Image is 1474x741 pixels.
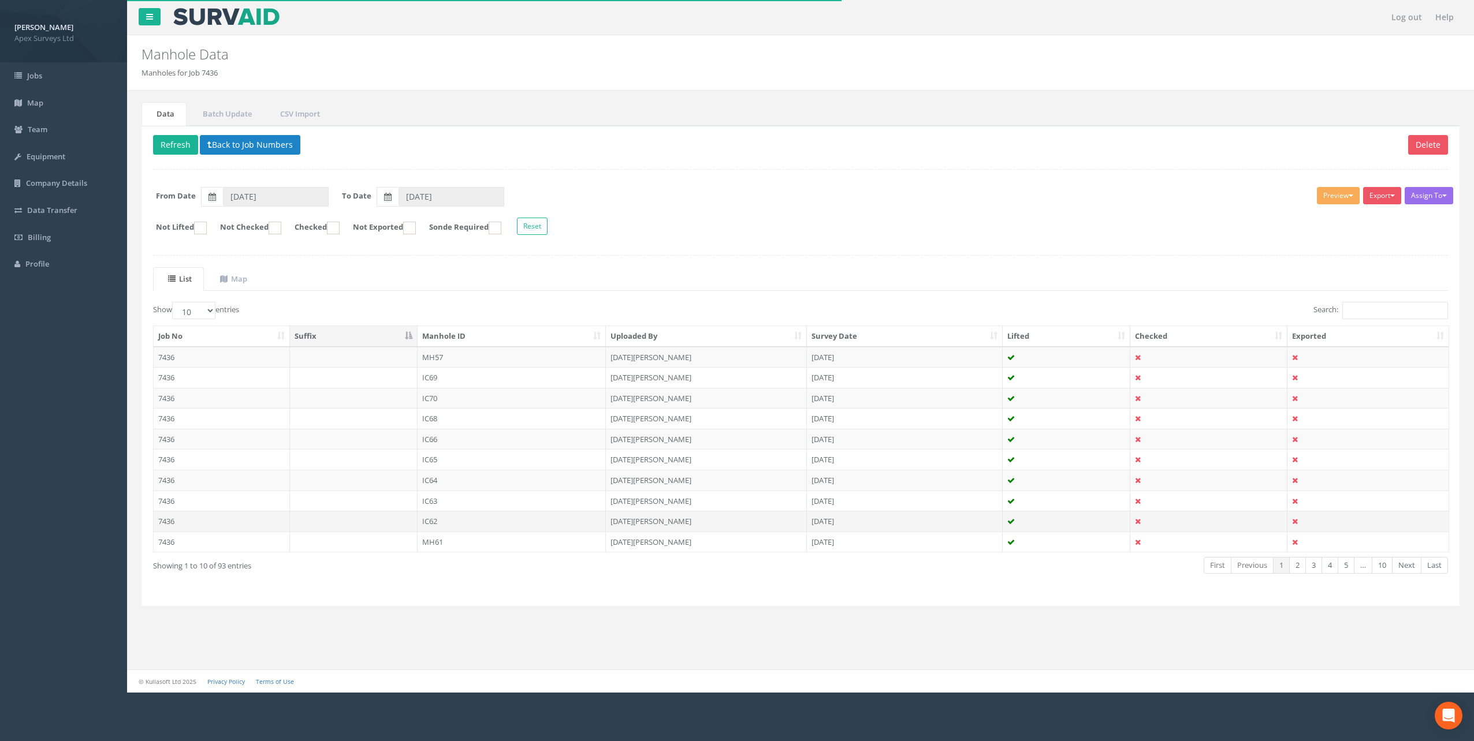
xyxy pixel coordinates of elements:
a: CSV Import [265,102,332,126]
span: Profile [25,259,49,269]
a: List [153,267,204,291]
th: Survey Date: activate to sort column ascending [807,326,1003,347]
span: Data Transfer [27,205,77,215]
td: MH61 [418,532,606,552]
a: Last [1421,557,1448,574]
a: Previous [1231,557,1274,574]
td: [DATE] [807,470,1003,491]
input: To Date [399,187,504,207]
button: Refresh [153,135,198,155]
th: Lifted: activate to sort column ascending [1003,326,1131,347]
button: Assign To [1405,187,1453,204]
label: Show entries [153,302,239,319]
td: 7436 [154,491,290,511]
button: Export [1363,187,1401,204]
a: 2 [1289,557,1306,574]
a: 5 [1338,557,1354,574]
td: [DATE][PERSON_NAME] [606,367,807,388]
a: Map [205,267,259,291]
td: IC63 [418,491,606,511]
select: Showentries [172,302,215,319]
span: Billing [28,232,51,242]
label: Not Lifted [144,222,207,234]
td: [DATE][PERSON_NAME] [606,388,807,409]
td: 7436 [154,429,290,450]
td: [DATE][PERSON_NAME] [606,470,807,491]
td: [DATE][PERSON_NAME] [606,491,807,511]
a: First [1204,557,1231,574]
td: 7436 [154,511,290,532]
a: Data [142,102,187,126]
input: Search: [1342,302,1448,319]
td: [DATE][PERSON_NAME] [606,449,807,470]
td: [DATE] [807,367,1003,388]
th: Suffix: activate to sort column descending [290,326,418,347]
li: Manholes for Job 7436 [142,68,218,78]
span: Company Details [26,178,87,188]
a: Batch Update [188,102,264,126]
td: [DATE] [807,388,1003,409]
td: [DATE][PERSON_NAME] [606,408,807,429]
td: [DATE] [807,347,1003,368]
a: 10 [1372,557,1393,574]
td: IC70 [418,388,606,409]
td: IC64 [418,470,606,491]
a: 1 [1273,557,1290,574]
button: Preview [1317,187,1360,204]
td: 7436 [154,470,290,491]
label: Search: [1313,302,1448,319]
td: IC62 [418,511,606,532]
td: 7436 [154,388,290,409]
td: [DATE] [807,429,1003,450]
label: To Date [342,190,371,201]
span: Jobs [27,70,42,81]
td: [DATE][PERSON_NAME] [606,511,807,532]
uib-tab-heading: Map [220,274,247,284]
input: From Date [223,187,329,207]
span: Equipment [27,151,65,162]
td: MH57 [418,347,606,368]
span: Map [27,98,43,108]
span: Apex Surveys Ltd [14,33,113,44]
a: Terms of Use [256,678,294,686]
td: [DATE] [807,511,1003,532]
label: Sonde Required [418,222,501,234]
th: Exported: activate to sort column ascending [1287,326,1449,347]
td: [DATE] [807,491,1003,511]
th: Manhole ID: activate to sort column ascending [418,326,606,347]
th: Checked: activate to sort column ascending [1130,326,1287,347]
td: IC68 [418,408,606,429]
th: Uploaded By: activate to sort column ascending [606,326,807,347]
label: Checked [283,222,340,234]
td: 7436 [154,532,290,552]
a: … [1354,557,1372,574]
td: 7436 [154,449,290,470]
td: [DATE] [807,532,1003,552]
a: Privacy Policy [207,678,245,686]
button: Reset [517,218,548,235]
label: Not Exported [341,222,416,234]
td: 7436 [154,367,290,388]
div: Open Intercom Messenger [1435,702,1462,729]
div: Showing 1 to 10 of 93 entries [153,556,683,571]
label: From Date [156,190,196,201]
a: 4 [1322,557,1338,574]
td: [DATE][PERSON_NAME] [606,532,807,552]
td: 7436 [154,408,290,429]
span: Team [28,124,47,134]
a: [PERSON_NAME] Apex Surveys Ltd [14,19,113,43]
a: 3 [1305,557,1322,574]
small: © Kullasoft Ltd 2025 [139,678,196,686]
strong: [PERSON_NAME] [14,22,73,32]
td: [DATE] [807,449,1003,470]
th: Job No: activate to sort column ascending [154,326,290,347]
td: [DATE][PERSON_NAME] [606,429,807,450]
button: Back to Job Numbers [200,135,300,155]
label: Not Checked [209,222,281,234]
td: IC66 [418,429,606,450]
td: IC65 [418,449,606,470]
td: [DATE] [807,408,1003,429]
td: IC69 [418,367,606,388]
h2: Manhole Data [142,47,1237,62]
a: Next [1392,557,1421,574]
